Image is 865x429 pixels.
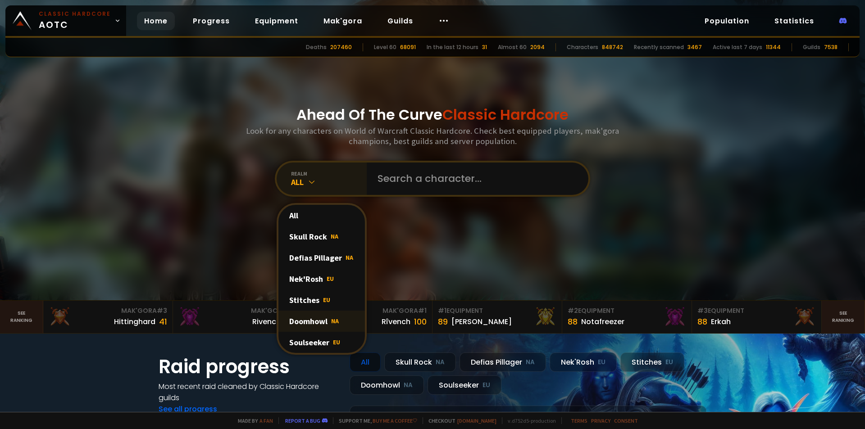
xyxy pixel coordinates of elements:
[114,316,155,327] div: Hittinghard
[568,306,578,315] span: # 2
[232,417,273,424] span: Made by
[460,352,546,372] div: Defias Pillager
[427,43,478,51] div: In the last 12 hours
[568,306,686,316] div: Equipment
[278,268,365,289] div: Nek'Rosh
[291,177,367,187] div: All
[581,316,624,327] div: Notafreezer
[824,43,838,51] div: 7538
[382,316,410,327] div: Rîvench
[567,43,598,51] div: Characters
[713,43,762,51] div: Active last 7 days
[591,417,610,424] a: Privacy
[285,417,320,424] a: Report a bug
[568,316,578,328] div: 88
[291,170,367,177] div: realm
[346,253,353,262] span: NA
[502,417,556,424] span: v. d752d5 - production
[687,43,702,51] div: 3467
[278,332,365,353] div: Soulseeker
[697,12,756,30] a: Population
[259,417,273,424] a: a fan
[178,306,297,316] div: Mak'Gora
[350,375,424,395] div: Doomhowl
[498,43,527,51] div: Almost 60
[697,316,707,328] div: 88
[252,316,281,327] div: Rivench
[550,352,617,372] div: Nek'Rosh
[697,306,816,316] div: Equipment
[418,306,427,315] span: # 1
[598,358,605,367] small: EU
[562,301,692,333] a: #2Equipment88Notafreezer
[372,163,578,195] input: Search a character...
[39,10,111,32] span: AOTC
[400,43,416,51] div: 68091
[303,301,432,333] a: Mak'Gora#1Rîvench100
[697,306,708,315] span: # 3
[414,316,427,328] div: 100
[5,5,126,36] a: Classic HardcoreAOTC
[186,12,237,30] a: Progress
[323,296,330,304] span: EU
[327,275,334,283] span: EU
[692,301,822,333] a: #3Equipment88Erkah
[296,104,569,126] h1: Ahead Of The Curve
[374,43,396,51] div: Level 60
[278,205,365,226] div: All
[436,358,445,367] small: NA
[242,126,623,146] h3: Look for any characters on World of Warcraft Classic Hardcore. Check best equipped players, mak'g...
[380,12,420,30] a: Guilds
[157,306,167,315] span: # 3
[438,306,446,315] span: # 1
[620,352,684,372] div: Stitches
[306,43,327,51] div: Deaths
[137,12,175,30] a: Home
[438,316,448,328] div: 89
[49,306,167,316] div: Mak'Gora
[423,417,496,424] span: Checkout
[526,358,535,367] small: NA
[159,404,217,414] a: See all progress
[278,311,365,332] div: Doomhowl
[404,381,413,390] small: NA
[278,289,365,311] div: Stitches
[803,43,820,51] div: Guilds
[384,352,456,372] div: Skull Rock
[331,232,338,240] span: NA
[278,226,365,247] div: Skull Rock
[159,316,167,328] div: 41
[39,10,111,18] small: Classic Hardcore
[634,43,684,51] div: Recently scanned
[822,301,865,333] a: Seeranking
[451,316,512,327] div: [PERSON_NAME]
[350,352,381,372] div: All
[331,317,339,325] span: NA
[278,247,365,268] div: Defias Pillager
[173,301,303,333] a: Mak'Gora#2Rivench100
[530,43,545,51] div: 2094
[333,417,417,424] span: Support me,
[248,12,305,30] a: Equipment
[428,375,501,395] div: Soulseeker
[432,301,562,333] a: #1Equipment89[PERSON_NAME]
[482,43,487,51] div: 31
[766,43,781,51] div: 11344
[43,301,173,333] a: Mak'Gora#3Hittinghard41
[159,381,339,403] h4: Most recent raid cleaned by Classic Hardcore guilds
[457,417,496,424] a: [DOMAIN_NAME]
[442,104,569,125] span: Classic Hardcore
[665,358,673,367] small: EU
[333,338,340,346] span: EU
[767,12,821,30] a: Statistics
[330,43,352,51] div: 207460
[438,306,556,316] div: Equipment
[483,381,490,390] small: EU
[159,352,339,381] h1: Raid progress
[373,417,417,424] a: Buy me a coffee
[614,417,638,424] a: Consent
[308,306,427,316] div: Mak'Gora
[711,316,731,327] div: Erkah
[571,417,587,424] a: Terms
[316,12,369,30] a: Mak'gora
